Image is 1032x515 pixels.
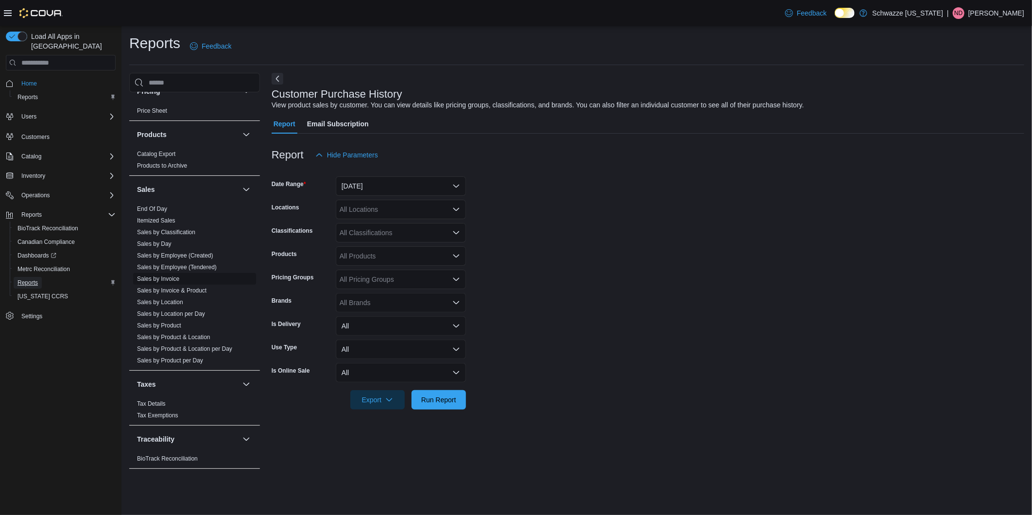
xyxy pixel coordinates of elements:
span: Products to Archive [137,162,187,170]
span: Dashboards [17,252,56,259]
span: Metrc Reconciliation [17,265,70,273]
span: Catalog [17,151,116,162]
span: Reports [17,93,38,101]
img: Cova [19,8,63,18]
p: | [947,7,949,19]
span: Sales by Classification [137,228,195,236]
span: Hide Parameters [327,150,378,160]
span: Report [274,114,295,134]
span: ND [954,7,963,19]
span: Load All Apps in [GEOGRAPHIC_DATA] [27,32,116,51]
a: [US_STATE] CCRS [14,291,72,302]
button: Metrc Reconciliation [10,262,120,276]
div: Sales [129,203,260,370]
nav: Complex example [6,72,116,348]
button: Customers [2,129,120,143]
div: Taxes [129,398,260,425]
span: Reports [17,279,38,287]
span: Sales by Product per Day [137,357,203,364]
div: Pricing [129,105,260,120]
span: Itemized Sales [137,217,175,224]
span: Settings [17,310,116,322]
h1: Reports [129,34,180,53]
a: Dashboards [14,250,60,261]
span: Catalog Export [137,150,175,158]
a: Customers [17,131,53,143]
div: View product sales by customer. You can view details like pricing groups, classifications, and br... [272,100,804,110]
span: Home [17,77,116,89]
a: Catalog Export [137,151,175,157]
span: Users [17,111,116,122]
a: Sales by Product & Location [137,334,210,341]
span: Reports [14,91,116,103]
span: Sales by Product & Location per Day [137,345,232,353]
button: [US_STATE] CCRS [10,290,120,303]
span: Dashboards [14,250,116,261]
a: Sales by Location [137,299,183,306]
span: BioTrack Reconciliation [137,455,198,463]
span: Customers [17,130,116,142]
button: Operations [17,189,54,201]
span: Feedback [797,8,826,18]
span: Sales by Employee (Tendered) [137,263,217,271]
span: Sales by Location [137,298,183,306]
a: Reports [14,277,42,289]
button: Inventory [17,170,49,182]
button: Reports [17,209,46,221]
button: Open list of options [452,229,460,237]
label: Pricing Groups [272,274,314,281]
a: Canadian Compliance [14,236,79,248]
label: Use Type [272,343,297,351]
button: Products [241,129,252,140]
button: Catalog [17,151,45,162]
span: Inventory [17,170,116,182]
button: Reports [10,276,120,290]
span: Customers [21,133,50,141]
a: End Of Day [137,206,167,212]
span: Settings [21,312,42,320]
a: Sales by Invoice [137,275,179,282]
label: Classifications [272,227,313,235]
h3: Traceability [137,434,174,444]
button: Catalog [2,150,120,163]
span: Sales by Product & Location [137,333,210,341]
span: Run Report [421,395,456,405]
label: Is Online Sale [272,367,310,375]
button: Traceability [241,433,252,445]
span: Sales by Invoice & Product [137,287,206,294]
button: Users [17,111,40,122]
span: Home [21,80,37,87]
a: Settings [17,310,46,322]
button: Reports [2,208,120,222]
a: Sales by Invoice & Product [137,287,206,294]
button: Open list of options [452,252,460,260]
span: Tax Details [137,400,166,408]
button: Open list of options [452,275,460,283]
span: Washington CCRS [14,291,116,302]
label: Brands [272,297,292,305]
button: Inventory [2,169,120,183]
a: Sales by Location per Day [137,310,205,317]
label: Date Range [272,180,306,188]
a: Feedback [781,3,830,23]
button: Open list of options [452,206,460,213]
button: All [336,363,466,382]
a: Tax Details [137,400,166,407]
h3: Sales [137,185,155,194]
a: Price Sheet [137,107,167,114]
button: Reports [10,90,120,104]
button: Settings [2,309,120,323]
button: BioTrack Reconciliation [10,222,120,235]
p: Schwazze [US_STATE] [872,7,943,19]
h3: Products [137,130,167,139]
button: Products [137,130,239,139]
a: Sales by Employee (Tendered) [137,264,217,271]
span: Inventory [21,172,45,180]
div: Products [129,148,260,175]
div: Traceability [129,453,260,468]
a: Sales by Day [137,240,172,247]
a: Feedback [186,36,235,56]
button: Home [2,76,120,90]
span: Sales by Location per Day [137,310,205,318]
